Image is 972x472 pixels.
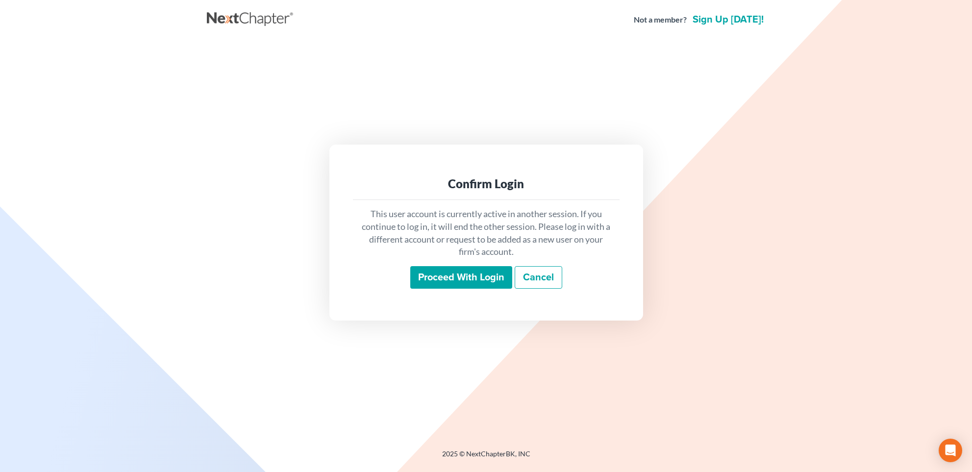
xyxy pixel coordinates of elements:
p: This user account is currently active in another session. If you continue to log in, it will end ... [361,208,612,258]
div: 2025 © NextChapterBK, INC [207,449,766,467]
a: Sign up [DATE]! [691,15,766,25]
div: Open Intercom Messenger [939,439,962,462]
input: Proceed with login [410,266,512,289]
div: Confirm Login [361,176,612,192]
a: Cancel [515,266,562,289]
strong: Not a member? [634,14,687,25]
